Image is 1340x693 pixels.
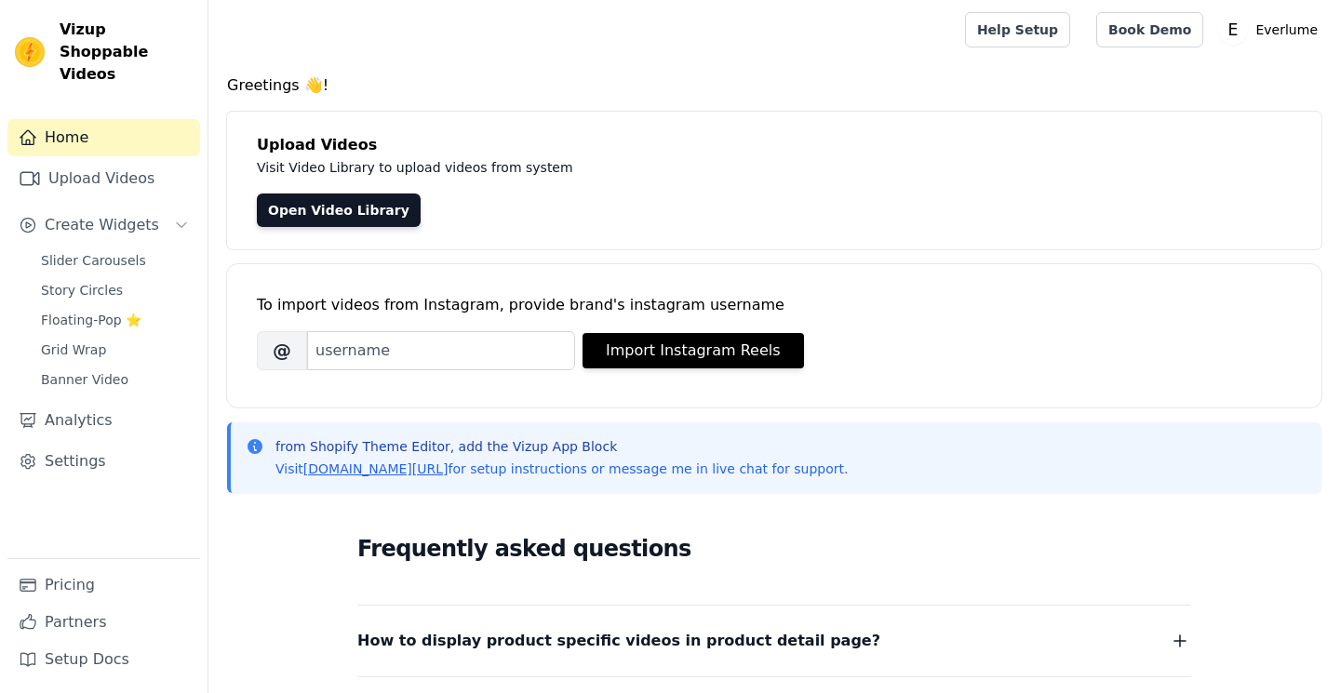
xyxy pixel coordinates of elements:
button: Create Widgets [7,207,200,244]
button: How to display product specific videos in product detail page? [357,628,1191,654]
a: Analytics [7,402,200,439]
a: Open Video Library [257,193,421,227]
span: Banner Video [41,370,128,389]
span: Floating-Pop ⭐ [41,311,141,329]
button: Import Instagram Reels [583,333,804,368]
span: How to display product specific videos in product detail page? [357,628,880,654]
a: Slider Carousels [30,247,200,273]
span: Vizup Shoppable Videos [60,19,193,86]
div: To import videos from Instagram, provide brand's instagram username [257,294,1292,316]
a: Partners [7,604,200,641]
a: Setup Docs [7,641,200,678]
p: Visit for setup instructions or message me in live chat for support. [275,460,848,478]
a: Settings [7,443,200,480]
span: Grid Wrap [41,340,106,359]
a: Upload Videos [7,160,200,197]
img: Vizup [15,37,45,67]
h4: Upload Videos [257,134,1292,156]
a: Home [7,119,200,156]
h2: Frequently asked questions [357,530,1191,567]
a: Floating-Pop ⭐ [30,307,200,333]
a: Help Setup [965,12,1070,47]
input: username [307,331,575,370]
span: Create Widgets [45,214,159,236]
text: E [1228,20,1239,39]
a: [DOMAIN_NAME][URL] [303,461,449,476]
p: from Shopify Theme Editor, add the Vizup App Block [275,437,848,456]
a: Pricing [7,566,200,604]
a: Book Demo [1096,12,1203,47]
h4: Greetings 👋! [227,74,1321,97]
button: E Everlume [1218,13,1325,47]
a: Grid Wrap [30,337,200,363]
span: @ [257,331,307,370]
a: Story Circles [30,277,200,303]
span: Story Circles [41,281,123,300]
p: Everlume [1248,13,1325,47]
a: Banner Video [30,366,200,393]
span: Slider Carousels [41,251,146,270]
p: Visit Video Library to upload videos from system [257,156,1091,179]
